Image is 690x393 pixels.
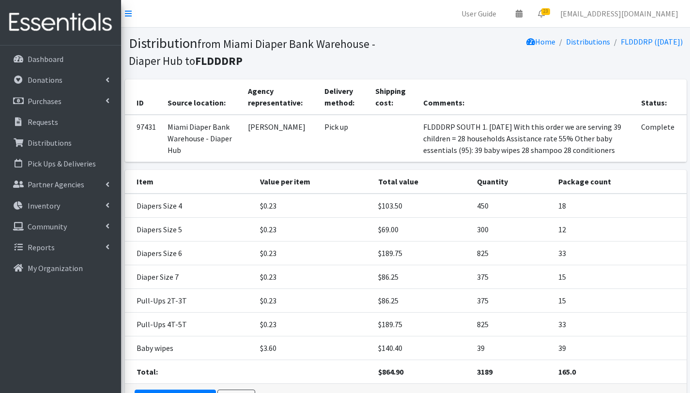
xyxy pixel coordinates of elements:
td: 97431 [125,115,162,162]
td: $69.00 [372,218,471,242]
th: Package count [552,170,687,194]
strong: Total: [137,367,158,377]
td: Miami Diaper Bank Warehouse - Diaper Hub [162,115,243,162]
td: $0.23 [254,194,372,218]
b: FLDDDRP [195,54,243,68]
a: Distributions [4,133,117,152]
td: 18 [552,194,687,218]
th: Source location: [162,79,243,115]
a: Home [526,37,555,46]
p: Requests [28,117,58,127]
p: Partner Agencies [28,180,84,189]
h1: Distribution [129,35,402,68]
td: $86.25 [372,289,471,313]
td: Diapers Size 6 [125,242,254,265]
th: Value per item [254,170,372,194]
td: Baby wipes [125,336,254,360]
a: Requests [4,112,117,132]
a: Inventory [4,196,117,215]
td: 300 [471,218,552,242]
td: 375 [471,265,552,289]
p: Dashboard [28,54,63,64]
td: 375 [471,289,552,313]
th: Delivery method: [319,79,369,115]
td: 39 [552,336,687,360]
a: 23 [530,4,552,23]
th: Comments: [417,79,635,115]
a: Partner Agencies [4,175,117,194]
a: FLDDDRP ([DATE]) [621,37,683,46]
th: Shipping cost: [369,79,417,115]
a: Purchases [4,91,117,111]
td: Pull-Ups 4T-5T [125,313,254,336]
td: $103.50 [372,194,471,218]
th: Item [125,170,254,194]
strong: 3189 [477,367,492,377]
td: Diapers Size 4 [125,194,254,218]
span: 23 [541,8,550,15]
td: 15 [552,289,687,313]
small: from Miami Diaper Bank Warehouse - Diaper Hub to [129,37,375,68]
td: $0.23 [254,265,372,289]
p: Community [28,222,67,231]
th: Agency representative: [242,79,319,115]
td: Complete [635,115,686,162]
td: $0.23 [254,242,372,265]
img: HumanEssentials [4,6,117,39]
a: User Guide [454,4,504,23]
td: 450 [471,194,552,218]
td: $189.75 [372,313,471,336]
td: 33 [552,313,687,336]
p: Donations [28,75,62,85]
th: Total value [372,170,471,194]
a: Dashboard [4,49,117,69]
td: $0.23 [254,218,372,242]
strong: $864.90 [378,367,403,377]
td: 825 [471,242,552,265]
td: $86.25 [372,265,471,289]
td: 39 [471,336,552,360]
a: My Organization [4,258,117,278]
a: Reports [4,238,117,257]
td: 12 [552,218,687,242]
p: Inventory [28,201,60,211]
a: [EMAIL_ADDRESS][DOMAIN_NAME] [552,4,686,23]
p: Purchases [28,96,61,106]
th: ID [125,79,162,115]
td: $0.23 [254,289,372,313]
strong: 165.0 [558,367,576,377]
p: Pick Ups & Deliveries [28,159,96,168]
a: Pick Ups & Deliveries [4,154,117,173]
td: [PERSON_NAME] [242,115,319,162]
th: Quantity [471,170,552,194]
p: Reports [28,242,55,252]
td: $140.40 [372,336,471,360]
td: Pick up [319,115,369,162]
a: Distributions [566,37,610,46]
td: FLDDDRP SOUTH 1. [DATE] With this order we are serving 39 children = 28 households Assistance rat... [417,115,635,162]
td: Diaper Size 7 [125,265,254,289]
td: 33 [552,242,687,265]
td: $0.23 [254,313,372,336]
td: Pull-Ups 2T-3T [125,289,254,313]
a: Community [4,217,117,236]
td: 825 [471,313,552,336]
td: $3.60 [254,336,372,360]
td: 15 [552,265,687,289]
th: Status: [635,79,686,115]
td: Diapers Size 5 [125,218,254,242]
a: Donations [4,70,117,90]
td: $189.75 [372,242,471,265]
p: Distributions [28,138,72,148]
p: My Organization [28,263,83,273]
